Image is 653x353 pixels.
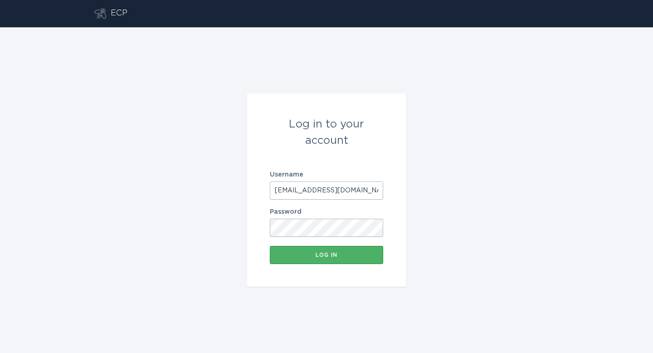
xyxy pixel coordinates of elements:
[274,252,379,258] div: Log in
[270,209,383,215] label: Password
[270,172,383,178] label: Username
[270,246,383,264] button: Log in
[111,8,127,19] div: ECP
[270,116,383,149] div: Log in to your account
[94,8,106,19] button: Go to dashboard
